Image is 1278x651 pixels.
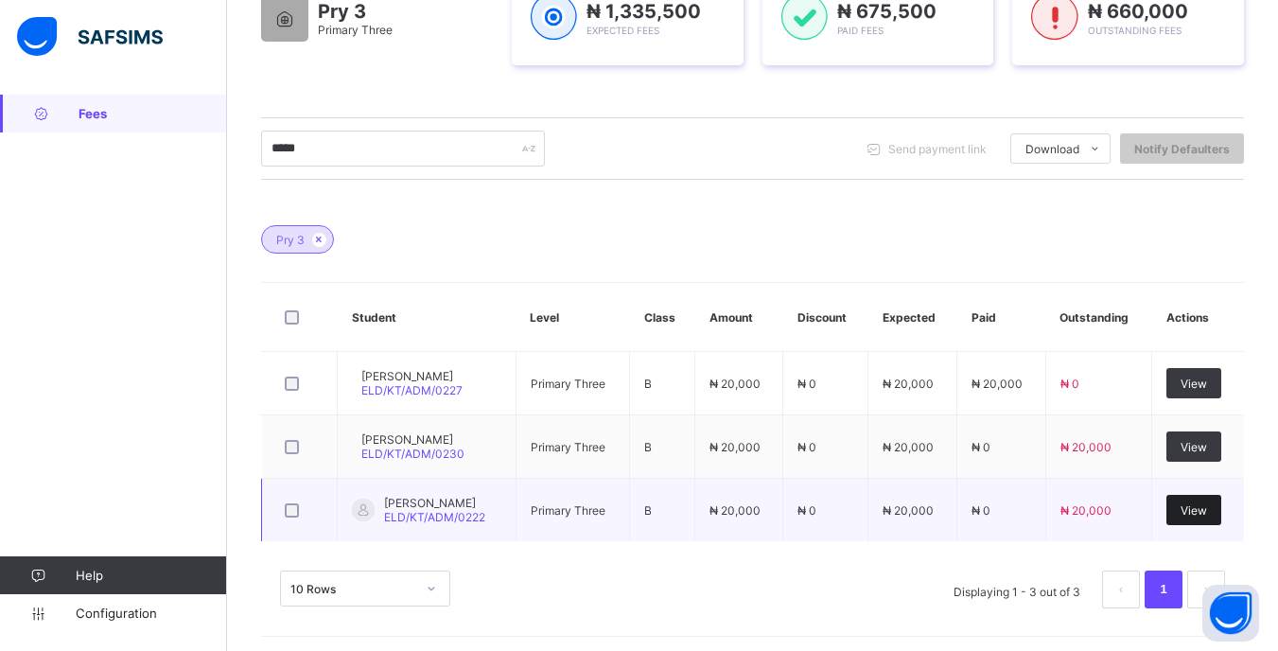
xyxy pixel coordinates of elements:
li: 上一页 [1102,571,1140,608]
span: ₦ 20,000 [1060,503,1112,518]
span: Primary Three [531,440,605,454]
span: ₦ 20,000 [883,503,934,518]
span: B [644,503,652,518]
span: Download [1025,142,1079,156]
th: Amount [695,283,783,352]
span: B [644,377,652,391]
span: ₦ 0 [797,377,816,391]
span: ₦ 20,000 [709,377,761,391]
span: View [1181,377,1207,391]
span: ₦ 20,000 [883,377,934,391]
span: Configuration [76,606,226,621]
span: Send payment link [888,142,987,156]
a: 1 [1154,577,1172,602]
span: Pry 3 [276,233,305,247]
li: Displaying 1 - 3 out of 3 [939,571,1094,608]
span: View [1181,440,1207,454]
span: [PERSON_NAME] [361,369,463,383]
span: ₦ 0 [797,503,816,518]
th: Actions [1152,283,1244,352]
span: ₦ 20,000 [1060,440,1112,454]
span: Fees [79,106,227,121]
span: Outstanding Fees [1088,25,1182,36]
span: ELD/KT/ADM/0227 [361,383,463,397]
th: Level [516,283,630,352]
span: [PERSON_NAME] [384,496,485,510]
span: ₦ 20,000 [709,440,761,454]
th: Student [338,283,516,352]
span: ₦ 0 [1060,377,1079,391]
th: Expected [868,283,957,352]
span: Primary Three [318,23,393,37]
button: next page [1187,571,1225,608]
th: Class [630,283,695,352]
span: Primary Three [531,503,605,518]
span: Help [76,568,226,583]
span: ₦ 0 [972,503,990,518]
span: ₦ 20,000 [883,440,934,454]
th: Paid [957,283,1045,352]
button: prev page [1102,571,1140,608]
li: 1 [1145,571,1182,608]
th: Outstanding [1045,283,1152,352]
span: B [644,440,652,454]
button: Open asap [1202,585,1259,642]
span: ₦ 20,000 [709,503,761,518]
span: Notify Defaulters [1134,142,1230,156]
span: ₦ 0 [972,440,990,454]
span: [PERSON_NAME] [361,432,464,447]
span: Primary Three [531,377,605,391]
span: ELD/KT/ADM/0222 [384,510,485,524]
img: safsims [17,17,163,57]
li: 下一页 [1187,571,1225,608]
span: Paid Fees [837,25,884,36]
span: ELD/KT/ADM/0230 [361,447,464,461]
span: View [1181,503,1207,518]
span: Expected Fees [586,25,659,36]
span: ₦ 0 [797,440,816,454]
th: Discount [783,283,868,352]
div: 10 Rows [290,582,415,596]
span: ₦ 20,000 [972,377,1023,391]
